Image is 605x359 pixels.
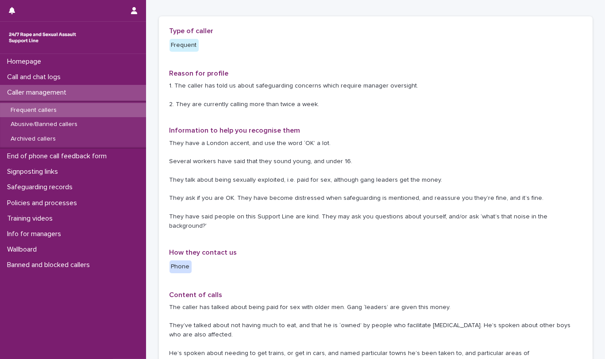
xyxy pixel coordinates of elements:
[170,127,301,134] span: Information to help you recognise them
[4,230,68,238] p: Info for managers
[4,214,60,223] p: Training videos
[4,152,114,160] p: End of phone call feedback form
[170,260,192,273] div: Phone
[4,135,63,143] p: Archived callers
[4,261,97,269] p: Banned and blocked callers
[170,81,582,109] p: 1. The caller has told us about safeguarding concerns which require manager oversight. 2. They ar...
[170,291,223,298] span: Content of calls
[4,168,65,176] p: Signposting links
[4,183,80,191] p: Safeguarding records
[170,39,199,52] div: Frequent
[170,27,214,34] span: Type of caller
[4,121,85,128] p: Abusive/Banned callers
[7,29,78,46] img: rhQMoQhaT3yELyF149Cw
[4,57,48,66] p: Homepage
[4,245,44,254] p: Wallboard
[4,88,73,97] p: Caller management
[170,70,229,77] span: Reason for profile
[4,73,68,81] p: Call and chat logs
[170,249,237,256] span: How they contact us
[170,139,582,231] p: They have a London accent, and use the word ‘OK’ a lot. Several workers have said that they sound...
[4,107,64,114] p: Frequent callers
[4,199,84,207] p: Policies and processes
